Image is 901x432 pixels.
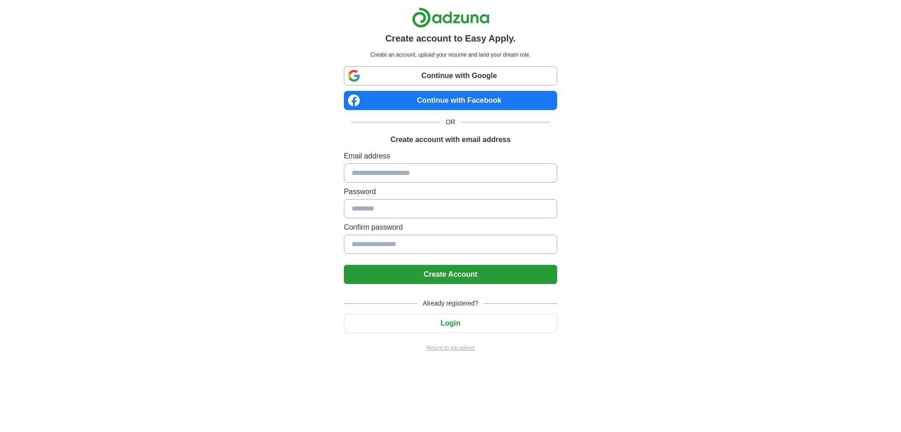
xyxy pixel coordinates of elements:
[344,186,557,197] label: Password
[412,7,490,28] img: Adzuna logo
[417,299,484,308] span: Already registered?
[344,66,557,85] a: Continue with Google
[344,151,557,162] label: Email address
[344,91,557,110] a: Continue with Facebook
[346,51,555,59] p: Create an account, upload your resume and land your dream role.
[385,32,516,45] h1: Create account to Easy Apply.
[344,265,557,284] button: Create Account
[440,117,461,127] span: OR
[344,222,557,233] label: Confirm password
[344,314,557,333] button: Login
[390,134,511,145] h1: Create account with email address
[344,319,557,327] a: Login
[344,344,557,352] a: Return to job advert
